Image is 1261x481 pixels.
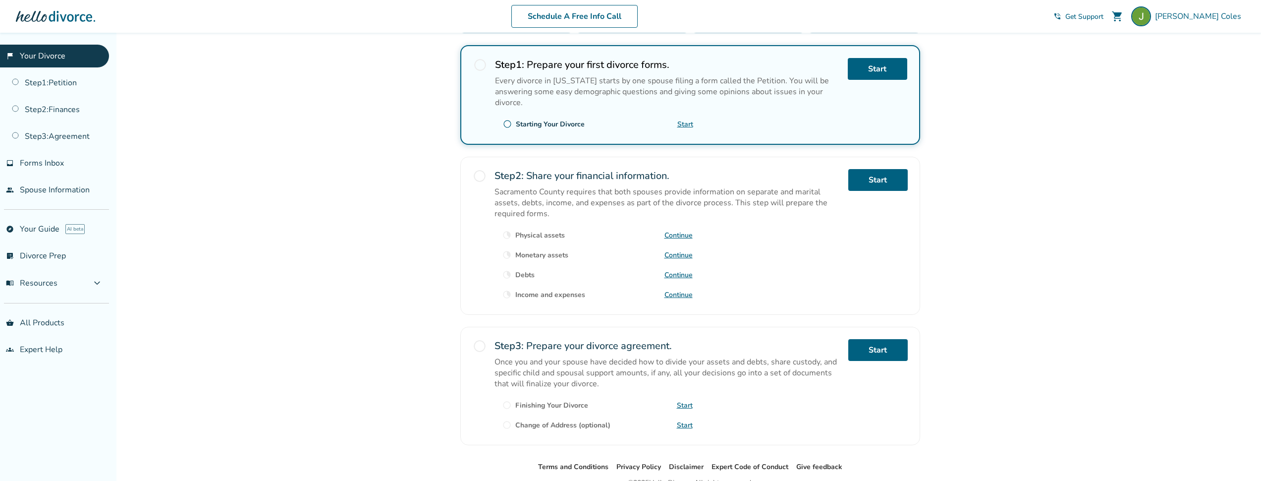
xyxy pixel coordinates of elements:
[515,231,565,240] div: Physical assets
[6,279,14,287] span: menu_book
[1111,10,1123,22] span: shopping_cart
[677,421,693,430] a: Start
[91,277,103,289] span: expand_more
[1053,12,1061,20] span: phone_in_talk
[502,270,511,279] span: clock_loader_40
[1053,12,1103,21] a: phone_in_talkGet Support
[669,461,704,473] li: Disclaimer
[677,120,693,129] a: Start
[473,339,487,353] span: radio_button_unchecked
[538,462,608,472] a: Terms and Conditions
[848,339,908,361] a: Start
[677,401,693,410] a: Start
[515,401,588,410] div: Finishing Your Divorce
[616,462,661,472] a: Privacy Policy
[796,461,842,473] li: Give feedback
[473,169,487,183] span: radio_button_unchecked
[502,231,511,240] span: clock_loader_40
[495,58,840,71] h2: Prepare your first divorce forms.
[6,252,14,260] span: list_alt_check
[494,339,840,353] h2: Prepare your divorce agreement.
[6,186,14,194] span: people
[495,75,840,108] p: Every divorce in [US_STATE] starts by one spouse filing a form called the Petition. You will be a...
[473,58,487,72] span: radio_button_unchecked
[515,250,568,260] div: Monetary assets
[1211,433,1261,481] iframe: Chat Widget
[515,421,610,430] div: Change of Address (optional)
[494,169,840,182] h2: Share your financial information.
[664,270,693,280] a: Continue
[20,158,64,169] span: Forms Inbox
[65,224,85,234] span: AI beta
[6,225,14,233] span: explore
[502,421,511,429] span: radio_button_unchecked
[502,401,511,410] span: radio_button_unchecked
[503,120,512,128] span: radio_button_unchecked
[515,270,535,280] div: Debts
[6,52,14,60] span: flag_2
[1155,11,1245,22] span: [PERSON_NAME] Coles
[6,346,14,354] span: groups
[494,339,524,353] strong: Step 3 :
[494,186,840,219] p: Sacramento County requires that both spouses provide information on separate and marital assets, ...
[515,290,585,300] div: Income and expenses
[848,169,908,191] a: Start
[6,319,14,327] span: shopping_basket
[664,290,693,300] a: Continue
[664,250,693,260] a: Continue
[664,231,693,240] a: Continue
[6,278,57,289] span: Resources
[848,58,907,80] a: Start
[6,159,14,167] span: inbox
[516,120,585,129] div: Starting Your Divorce
[712,462,788,472] a: Expert Code of Conduct
[502,290,511,299] span: clock_loader_40
[494,169,524,182] strong: Step 2 :
[1131,6,1151,26] img: James Coles
[511,5,638,28] a: Schedule A Free Info Call
[495,58,524,71] strong: Step 1 :
[1065,12,1103,21] span: Get Support
[502,250,511,259] span: clock_loader_40
[494,357,840,389] p: Once you and your spouse have decided how to divide your assets and debts, share custody, and spe...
